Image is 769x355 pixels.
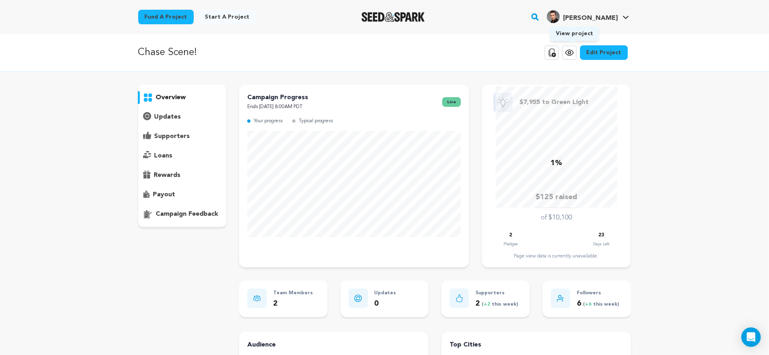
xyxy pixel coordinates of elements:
[545,9,631,26] span: Travis Z.'s Profile
[154,132,190,141] p: supporters
[138,208,227,221] button: campaign feedback
[577,289,619,298] p: Followers
[484,302,492,307] span: +2
[503,240,518,248] p: Pledges
[547,10,560,23] img: 8aa756db27ca9762.jpg
[138,45,197,60] p: Chase Scene!
[247,340,420,350] h4: Audience
[247,102,308,112] p: Ends [DATE] 8:00AM PDT
[138,10,194,24] a: Fund a project
[156,209,218,219] p: campaign feedback
[375,289,396,298] p: Updates
[154,170,181,180] p: rewards
[362,12,425,22] a: Seed&Spark Homepage
[580,45,628,60] a: Edit Project
[362,12,425,22] img: Seed&Spark Logo Dark Mode
[577,298,619,310] p: 6
[247,93,308,102] p: Campaign Progress
[585,302,593,307] span: +6
[490,253,623,259] div: Page view data is currently unavailable.
[551,157,562,169] p: 1%
[599,231,604,240] p: 23
[199,10,256,24] a: Start a project
[254,117,283,126] p: Your progress
[547,10,618,23] div: Travis Z.'s Profile
[138,169,227,182] button: rewards
[741,327,761,347] div: Open Intercom Messenger
[273,289,313,298] p: Team Members
[442,97,461,107] span: live
[581,302,619,307] span: ( this week)
[450,340,623,350] h4: Top Cities
[156,93,186,102] p: overview
[593,240,610,248] p: Days Left
[138,111,227,123] button: updates
[138,130,227,143] button: supporters
[138,91,227,104] button: overview
[154,151,173,161] p: loans
[273,298,313,310] p: 2
[480,302,518,307] span: ( this week)
[138,188,227,201] button: payout
[509,231,512,240] p: 2
[541,213,572,223] p: of $10,100
[476,289,518,298] p: Supporters
[375,298,396,310] p: 0
[563,15,618,21] span: [PERSON_NAME]
[476,298,518,310] p: 2
[154,112,181,122] p: updates
[153,190,176,200] p: payout
[545,9,631,23] a: Travis Z.'s Profile
[299,117,333,126] p: Typical progress
[138,149,227,162] button: loans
